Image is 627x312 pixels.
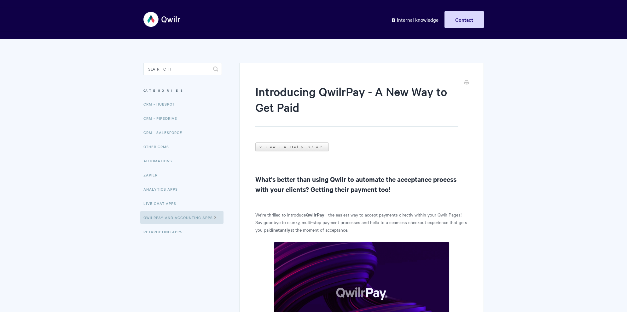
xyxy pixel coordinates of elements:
[143,8,181,31] img: Qwilr Help Center
[306,211,324,218] strong: QwilrPay
[143,112,182,124] a: CRM - Pipedrive
[143,126,187,139] a: CRM - Salesforce
[143,154,177,167] a: Automations
[143,85,222,96] h3: Categories
[143,98,179,110] a: CRM - HubSpot
[255,84,458,127] h1: Introducing QwilrPay - A New Way to Get Paid
[143,225,187,238] a: Retargeting Apps
[143,63,222,75] input: Search
[140,211,224,224] a: QwilrPay and Accounting Apps
[143,169,162,181] a: Zapier
[143,197,181,210] a: Live Chat Apps
[255,142,329,151] a: View in Help Scout
[272,226,290,233] strong: instantly
[143,140,174,153] a: Other CRMs
[255,174,467,194] h2: What's better than using Qwilr to automate the acceptance process with your clients? Getting thei...
[386,11,443,28] a: Internal knowledge
[255,211,467,234] p: We’re thrilled to introduce – the easiest way to accept payments directly within your Qwilr Pages...
[444,11,484,28] a: Contact
[464,80,469,87] a: Print this Article
[143,183,183,195] a: Analytics Apps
